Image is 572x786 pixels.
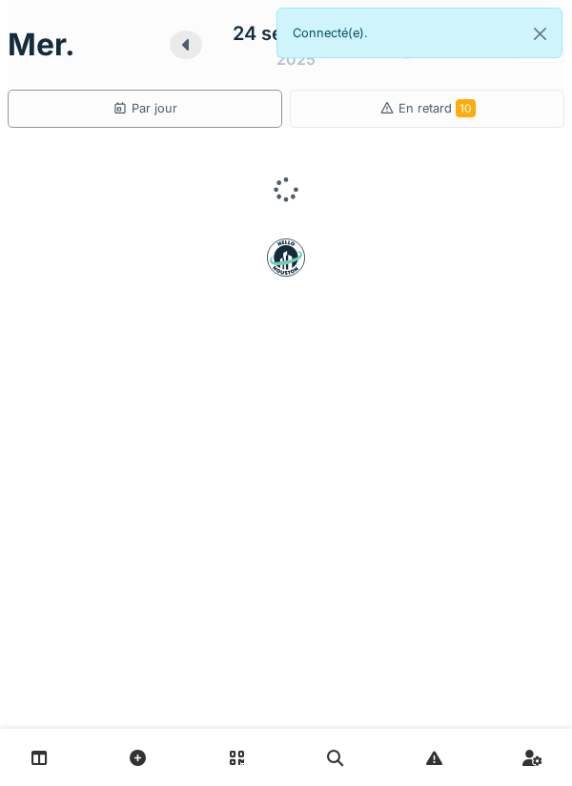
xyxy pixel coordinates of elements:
[8,27,75,63] h1: mer.
[398,101,476,115] span: En retard
[456,99,476,117] span: 10
[276,8,562,58] div: Connecté(e).
[112,99,177,117] div: Par jour
[233,19,360,48] div: 24 septembre
[519,9,562,59] button: Close
[276,48,316,71] div: 2025
[267,238,305,277] img: badge-BVDL4wpA.svg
